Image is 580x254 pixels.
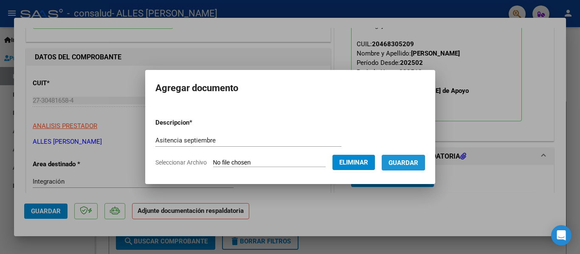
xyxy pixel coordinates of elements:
div: Open Intercom Messenger [551,225,572,246]
span: Guardar [389,159,418,167]
button: Eliminar [332,155,375,170]
button: Guardar [382,155,425,170]
p: Descripcion [155,118,237,128]
span: Seleccionar Archivo [155,159,207,166]
span: Eliminar [339,159,368,166]
h2: Agregar documento [155,80,425,96]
